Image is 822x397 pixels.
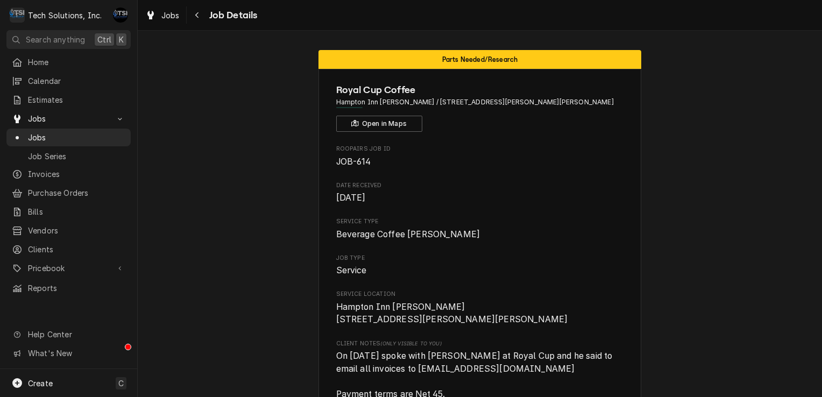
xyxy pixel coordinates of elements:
div: Client Information [336,83,624,132]
a: Clients [6,240,131,258]
span: Service Type [336,217,624,226]
span: Home [28,56,125,68]
span: Job Type [336,264,624,277]
a: Bills [6,203,131,221]
div: Job Type [336,254,624,277]
button: Open in Maps [336,116,422,132]
a: Go to Help Center [6,325,131,343]
span: Service [336,265,367,275]
span: Ctrl [97,34,111,45]
a: Jobs [6,129,131,146]
button: Search anythingCtrlK [6,30,131,49]
span: Date Received [336,192,624,204]
a: Job Series [6,147,131,165]
span: Reports [28,282,125,294]
span: Hampton Inn [PERSON_NAME] [STREET_ADDRESS][PERSON_NAME][PERSON_NAME] [336,302,568,325]
a: Purchase Orders [6,184,131,202]
span: Service Type [336,228,624,241]
span: Service Location [336,301,624,326]
span: Pricebook [28,263,109,274]
div: Date Received [336,181,624,204]
a: Go to What's New [6,344,131,362]
span: Service Location [336,290,624,299]
span: Invoices [28,168,125,180]
span: Roopairs Job ID [336,155,624,168]
a: Vendors [6,222,131,239]
div: T [10,8,25,23]
div: Service Location [336,290,624,326]
span: C [118,378,124,389]
span: (Only Visible to You) [380,341,441,346]
a: Reports [6,279,131,297]
span: Help Center [28,329,124,340]
div: Roopairs Job ID [336,145,624,168]
div: Tech Solutions, Inc. [28,10,102,21]
span: Jobs [28,113,109,124]
div: Tech Solutions, Inc.'s Avatar [10,8,25,23]
span: Jobs [28,132,125,143]
span: Calendar [28,75,125,87]
a: Go to Pricebook [6,259,131,277]
div: AF [113,8,128,23]
a: Home [6,53,131,71]
div: Status [318,50,641,69]
button: Navigate back [189,6,206,24]
span: Job Series [28,151,125,162]
span: JOB-614 [336,157,371,167]
span: Jobs [161,10,180,21]
span: Clients [28,244,125,255]
div: Austin Fox's Avatar [113,8,128,23]
a: Calendar [6,72,131,90]
span: Create [28,379,53,388]
a: Go to Jobs [6,110,131,127]
span: [DATE] [336,193,366,203]
span: K [119,34,124,45]
span: Parts Needed/Research [442,56,518,63]
span: Bills [28,206,125,217]
span: Job Details [206,8,258,23]
a: Invoices [6,165,131,183]
span: Estimates [28,94,125,105]
span: Client Notes [336,339,624,348]
span: Job Type [336,254,624,263]
span: Name [336,83,624,97]
a: Jobs [141,6,184,24]
span: Roopairs Job ID [336,145,624,153]
span: Date Received [336,181,624,190]
span: Purchase Orders [28,187,125,198]
span: Vendors [28,225,125,236]
span: What's New [28,348,124,359]
span: Search anything [26,34,85,45]
div: Service Type [336,217,624,240]
span: Beverage Coffee [PERSON_NAME] [336,229,480,239]
a: Estimates [6,91,131,109]
span: Address [336,97,624,107]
